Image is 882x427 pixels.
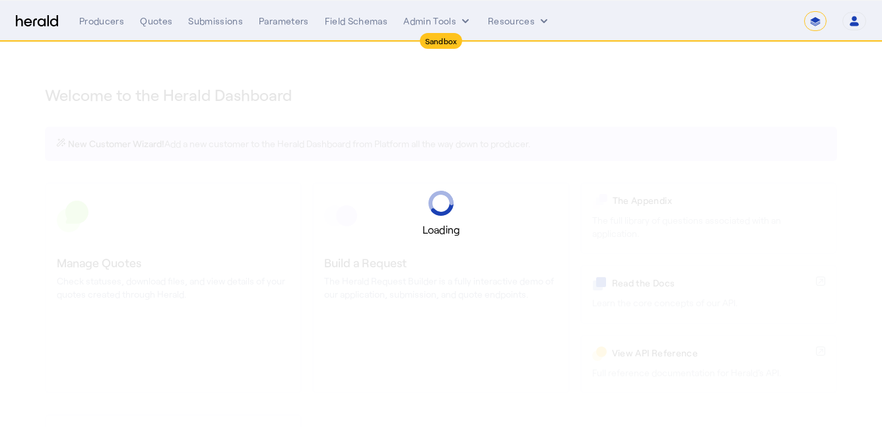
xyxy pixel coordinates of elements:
div: Sandbox [420,33,463,49]
div: Producers [79,15,124,28]
div: Quotes [140,15,172,28]
div: Submissions [188,15,243,28]
button: Resources dropdown menu [488,15,551,28]
div: Field Schemas [325,15,388,28]
button: internal dropdown menu [403,15,472,28]
img: Herald Logo [16,15,58,28]
div: Parameters [259,15,309,28]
